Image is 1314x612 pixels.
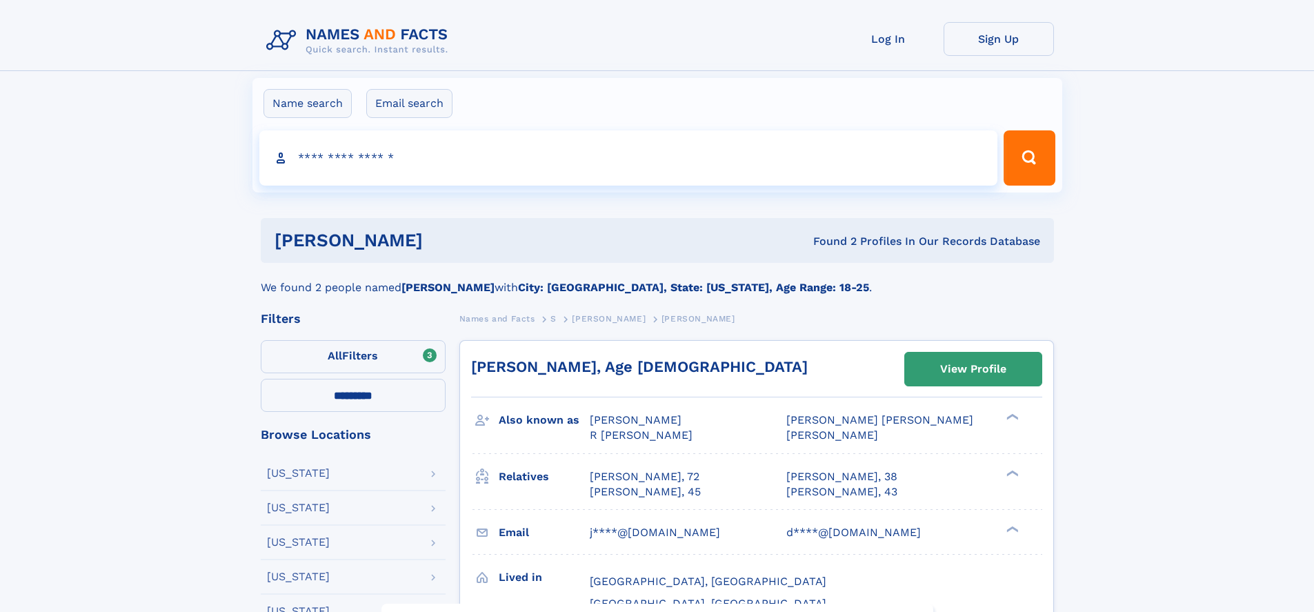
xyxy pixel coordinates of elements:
[590,469,699,484] a: [PERSON_NAME], 72
[1003,413,1019,422] div: ❯
[275,232,618,249] h1: [PERSON_NAME]
[261,313,446,325] div: Filters
[328,349,342,362] span: All
[572,310,646,327] a: [PERSON_NAME]
[267,571,330,582] div: [US_STATE]
[261,22,459,59] img: Logo Names and Facts
[1003,468,1019,477] div: ❯
[661,314,735,324] span: [PERSON_NAME]
[786,469,897,484] a: [PERSON_NAME], 38
[459,310,535,327] a: Names and Facts
[786,428,878,442] span: [PERSON_NAME]
[590,575,826,588] span: [GEOGRAPHIC_DATA], [GEOGRAPHIC_DATA]
[786,413,973,426] span: [PERSON_NAME] [PERSON_NAME]
[550,314,557,324] span: S
[267,537,330,548] div: [US_STATE]
[590,413,681,426] span: [PERSON_NAME]
[267,468,330,479] div: [US_STATE]
[259,130,998,186] input: search input
[401,281,495,294] b: [PERSON_NAME]
[366,89,452,118] label: Email search
[263,89,352,118] label: Name search
[590,428,693,442] span: R [PERSON_NAME]
[499,521,590,544] h3: Email
[261,428,446,441] div: Browse Locations
[618,234,1040,249] div: Found 2 Profiles In Our Records Database
[572,314,646,324] span: [PERSON_NAME]
[261,340,446,373] label: Filters
[940,353,1006,385] div: View Profile
[590,597,826,610] span: [GEOGRAPHIC_DATA], [GEOGRAPHIC_DATA]
[944,22,1054,56] a: Sign Up
[833,22,944,56] a: Log In
[550,310,557,327] a: S
[905,353,1042,386] a: View Profile
[499,408,590,432] h3: Also known as
[590,484,701,500] a: [PERSON_NAME], 45
[1003,524,1019,533] div: ❯
[518,281,869,294] b: City: [GEOGRAPHIC_DATA], State: [US_STATE], Age Range: 18-25
[267,502,330,513] div: [US_STATE]
[261,263,1054,296] div: We found 2 people named with .
[499,465,590,488] h3: Relatives
[786,484,897,500] a: [PERSON_NAME], 43
[499,566,590,589] h3: Lived in
[1004,130,1055,186] button: Search Button
[471,358,808,375] a: [PERSON_NAME], Age [DEMOGRAPHIC_DATA]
